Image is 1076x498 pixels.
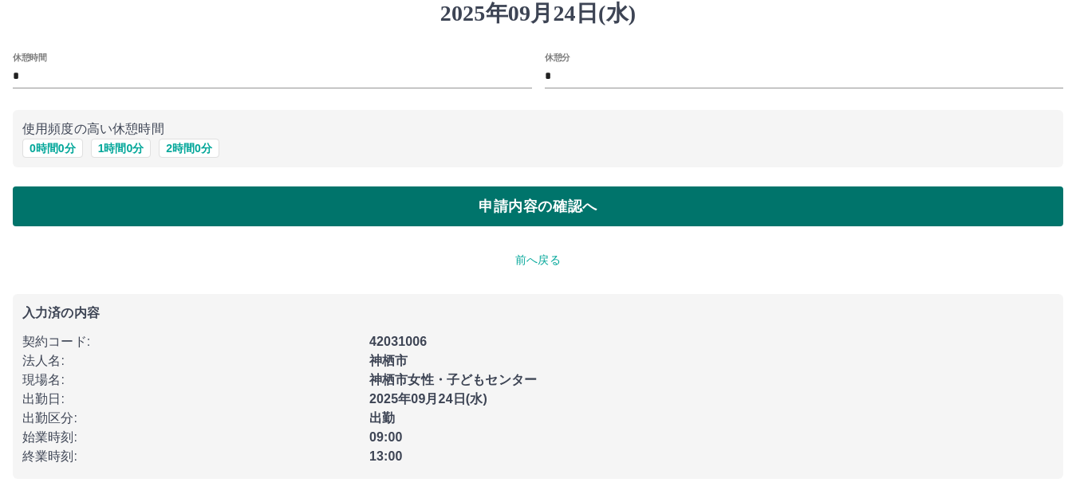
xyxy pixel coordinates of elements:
[22,390,360,409] p: 出勤日 :
[22,351,360,371] p: 法人名 :
[369,411,395,425] b: 出勤
[22,371,360,390] p: 現場名 :
[91,139,152,158] button: 1時間0分
[13,186,1063,226] button: 申請内容の確認へ
[22,332,360,351] p: 契約コード :
[22,139,83,158] button: 0時間0分
[13,252,1063,269] p: 前へ戻る
[22,307,1054,320] p: 入力済の内容
[13,51,46,63] label: 休憩時間
[369,354,408,367] b: 神栖市
[369,449,403,463] b: 13:00
[22,428,360,447] p: 始業時刻 :
[22,120,1054,139] p: 使用頻度の高い休憩時間
[22,447,360,466] p: 終業時刻 :
[369,335,427,348] b: 42031006
[159,139,219,158] button: 2時間0分
[369,430,403,444] b: 09:00
[369,392,487,406] b: 2025年09月24日(水)
[22,409,360,428] p: 出勤区分 :
[369,373,537,386] b: 神栖市女性・子どもセンター
[545,51,570,63] label: 休憩分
